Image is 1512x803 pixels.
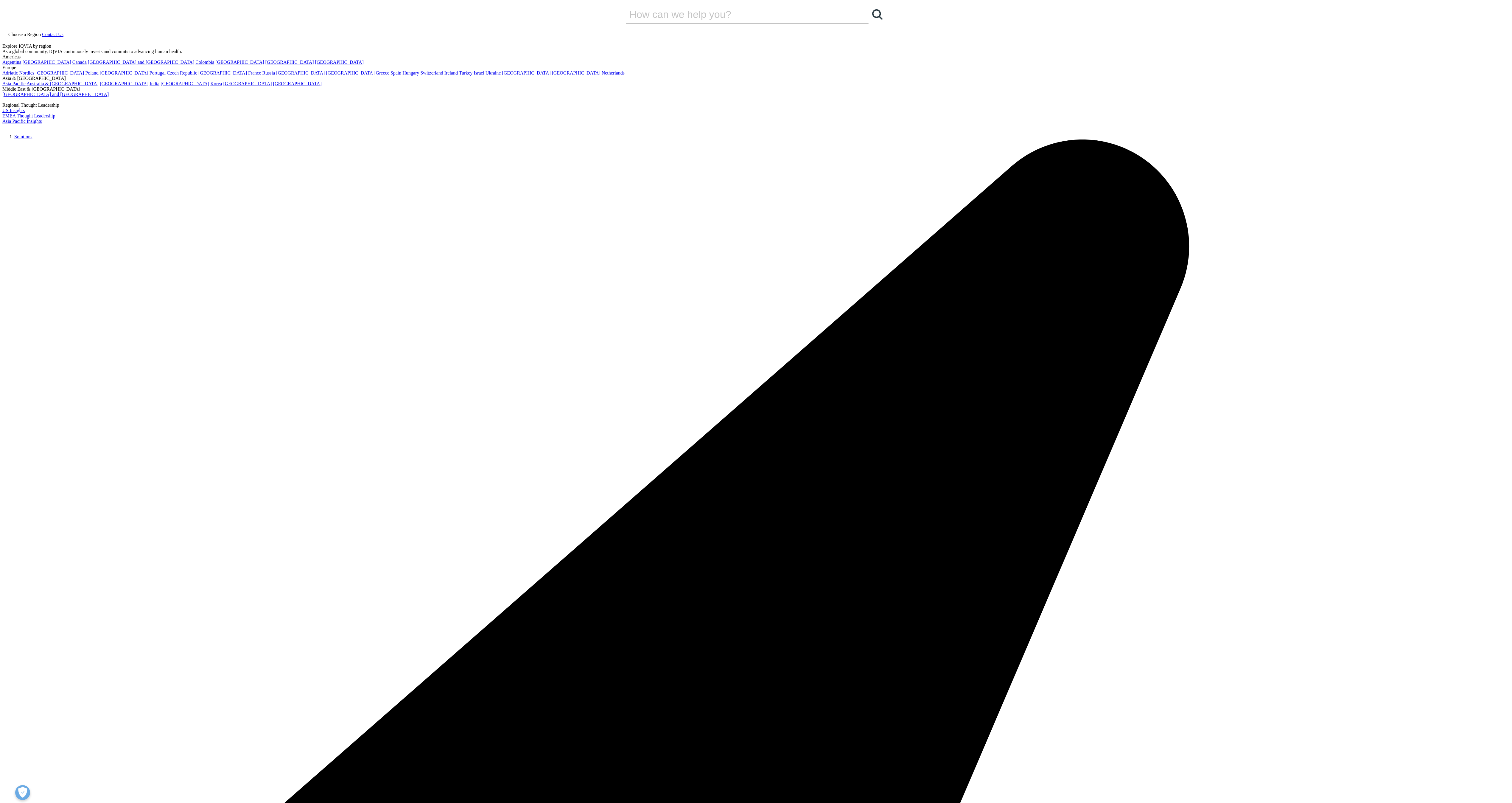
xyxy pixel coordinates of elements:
[265,60,314,65] a: [GEOGRAPHIC_DATA]
[276,70,325,75] a: [GEOGRAPHIC_DATA]
[872,9,883,20] svg: Search
[210,81,222,86] a: Korea
[167,70,197,75] a: Czech Republic
[262,70,275,75] a: Russia
[459,70,473,75] a: Turkey
[273,81,322,86] a: [GEOGRAPHIC_DATA]
[14,139,32,144] a: Solutions
[161,81,209,86] a: [GEOGRAPHIC_DATA]
[2,70,18,75] a: Adriatic
[72,60,87,65] a: Canada
[315,60,364,65] a: [GEOGRAPHIC_DATA]
[486,70,501,75] a: Ukraine
[444,70,458,75] a: Ireland
[195,60,214,65] a: Colombia
[420,70,443,75] a: Switzerland
[8,32,41,37] span: Choose a Region
[376,70,389,75] a: Greece
[19,70,34,75] a: Nordics
[2,86,1510,92] div: Middle East & [GEOGRAPHIC_DATA]
[2,54,1510,60] div: Americas
[326,70,374,75] a: [GEOGRAPHIC_DATA]
[150,81,159,86] a: India
[2,103,1510,108] div: Regional Thought Leadership
[2,65,1510,70] div: Europe
[2,108,25,113] a: US Insights
[2,60,21,65] a: Argentina
[869,5,886,23] a: Search
[2,119,42,124] a: Asia Pacific Insights
[88,60,194,65] a: [GEOGRAPHIC_DATA] and [GEOGRAPHIC_DATA]
[248,70,261,75] a: France
[85,70,98,75] a: Poland
[100,81,148,86] a: [GEOGRAPHIC_DATA]
[2,124,50,133] img: IQVIA Healthcare Information Technology and Pharma Clinical Research Company
[150,70,166,75] a: Portugal
[35,70,84,75] a: [GEOGRAPHIC_DATA]
[2,92,109,97] a: [GEOGRAPHIC_DATA] and [GEOGRAPHIC_DATA]
[626,5,852,23] input: Search
[198,70,247,75] a: [GEOGRAPHIC_DATA]
[402,70,419,75] a: Hungary
[2,49,1510,54] div: As a global community, IQVIA continuously invests and commits to advancing human health.
[502,70,550,75] a: [GEOGRAPHIC_DATA]
[15,785,30,800] button: Abrir preferencias
[100,70,148,75] a: [GEOGRAPHIC_DATA]
[223,81,272,86] a: [GEOGRAPHIC_DATA]
[2,76,1510,81] div: Asia & [GEOGRAPHIC_DATA]
[2,44,1510,49] div: Explore IQVIA by region
[474,70,484,75] a: Israel
[391,70,401,75] a: Spain
[2,81,26,86] a: Asia Pacific
[2,113,55,118] a: EMEA Thought Leadership
[215,60,264,65] a: [GEOGRAPHIC_DATA]
[23,60,71,65] a: [GEOGRAPHIC_DATA]
[27,81,99,86] a: Australia & [GEOGRAPHIC_DATA]
[42,32,63,37] a: Contact Us
[552,70,601,75] a: [GEOGRAPHIC_DATA]
[602,70,625,75] a: Netherlands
